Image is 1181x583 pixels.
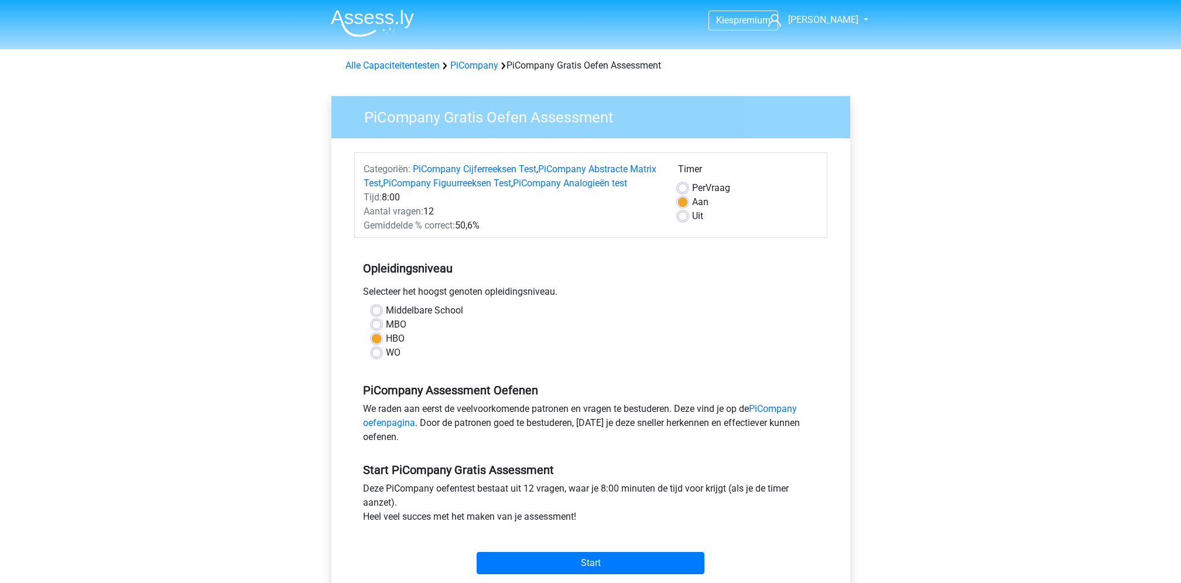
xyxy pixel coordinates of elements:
input: Start [477,552,704,574]
label: Aan [692,195,708,209]
div: 50,6% [355,219,669,233]
label: Uit [692,209,703,223]
label: MBO [386,318,406,332]
label: Vraag [692,181,730,195]
span: Tijd: [364,192,382,203]
img: Assessly [331,9,414,37]
h5: Opleidingsniveau [363,257,819,280]
span: Gemiddelde % correct: [364,220,455,231]
h3: PiCompany Gratis Oefen Assessment [350,104,841,127]
span: [PERSON_NAME] [788,14,858,25]
label: WO [386,346,400,360]
div: Deze PiCompany oefentest bestaat uit 12 vragen, waar je 8:00 minuten de tijd voor krijgt (als je ... [354,482,827,529]
a: PiCompany Figuurreeksen Test [383,178,511,189]
span: Aantal vragen: [364,206,423,217]
a: Kiespremium [709,12,778,28]
a: PiCompany [450,60,498,71]
div: We raden aan eerst de veelvoorkomende patronen en vragen te bestuderen. Deze vind je op de . Door... [354,402,827,449]
span: Per [692,182,706,193]
a: [PERSON_NAME] [764,13,860,27]
a: PiCompany Cijferreeksen Test [413,163,536,175]
div: PiCompany Gratis Oefen Assessment [341,59,841,73]
label: Middelbare School [386,304,463,318]
h5: PiCompany Assessment Oefenen [363,383,819,397]
h5: Start PiCompany Gratis Assessment [363,463,819,477]
div: 12 [355,204,669,219]
label: HBO [386,332,405,346]
div: 8:00 [355,190,669,204]
span: Categoriën: [364,163,410,175]
span: premium [734,15,771,26]
div: , , , [355,162,669,190]
a: Alle Capaciteitentesten [345,60,440,71]
div: Timer [678,162,818,181]
span: Kies [716,15,734,26]
div: Selecteer het hoogst genoten opleidingsniveau. [354,285,827,304]
a: PiCompany Analogieën test [513,178,627,189]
